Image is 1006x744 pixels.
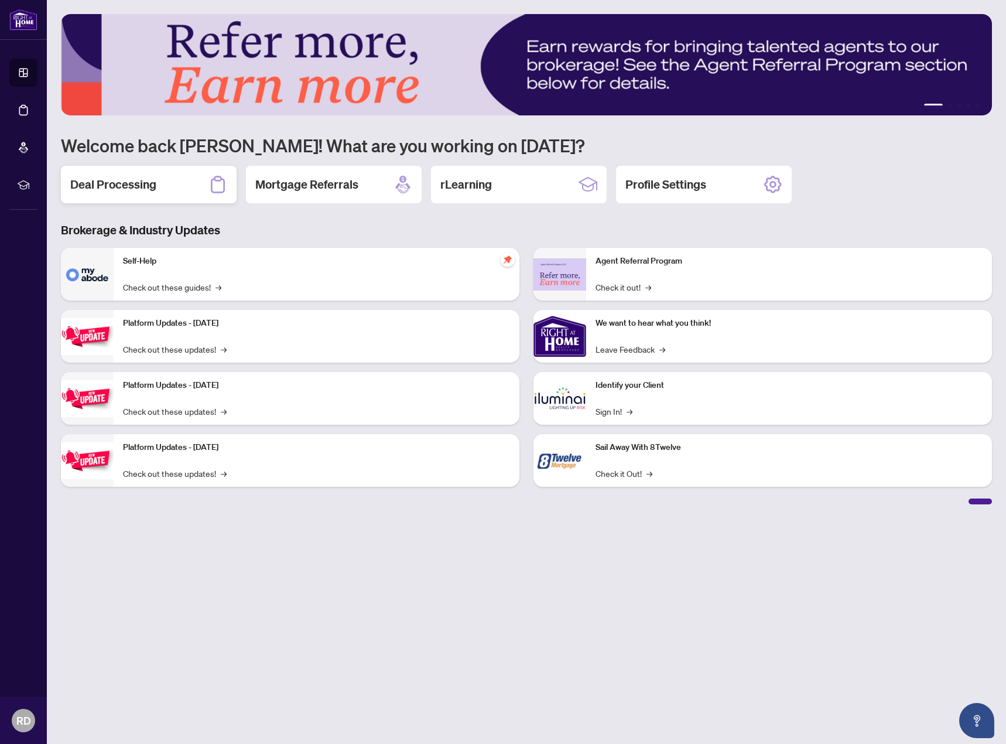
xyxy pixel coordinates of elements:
button: 1 [924,104,943,108]
img: Platform Updates - June 23, 2025 [61,442,114,479]
h2: Mortgage Referrals [255,176,358,193]
a: Check it out!→ [596,281,651,293]
a: Check out these updates!→ [123,405,227,418]
button: 5 [976,104,980,108]
span: → [221,343,227,356]
img: Agent Referral Program [533,258,586,291]
button: Open asap [959,703,994,738]
span: → [645,281,651,293]
span: → [627,405,632,418]
h2: rLearning [440,176,492,193]
button: 4 [966,104,971,108]
p: Platform Updates - [DATE] [123,441,510,454]
img: Platform Updates - July 8, 2025 [61,380,114,417]
img: logo [9,9,37,30]
p: Platform Updates - [DATE] [123,317,510,330]
img: We want to hear what you think! [533,310,586,363]
span: → [659,343,665,356]
p: Identify your Client [596,379,983,392]
a: Sign In!→ [596,405,632,418]
h2: Profile Settings [625,176,706,193]
p: Sail Away With 8Twelve [596,441,983,454]
span: → [215,281,221,293]
span: → [221,467,227,480]
img: Self-Help [61,248,114,301]
h3: Brokerage & Industry Updates [61,222,992,238]
span: pushpin [501,252,515,267]
button: 2 [947,104,952,108]
img: Sail Away With 8Twelve [533,434,586,487]
img: Identify your Client [533,372,586,425]
a: Check out these updates!→ [123,343,227,356]
h2: Deal Processing [70,176,156,193]
a: Check out these guides!→ [123,281,221,293]
a: Leave Feedback→ [596,343,665,356]
p: Platform Updates - [DATE] [123,379,510,392]
h1: Welcome back [PERSON_NAME]! What are you working on [DATE]? [61,134,992,156]
p: Agent Referral Program [596,255,983,268]
img: Platform Updates - July 21, 2025 [61,318,114,355]
span: RD [16,712,31,729]
span: → [646,467,652,480]
p: Self-Help [123,255,510,268]
button: 3 [957,104,961,108]
p: We want to hear what you think! [596,317,983,330]
a: Check out these updates!→ [123,467,227,480]
img: Slide 0 [61,14,992,115]
span: → [221,405,227,418]
a: Check it Out!→ [596,467,652,480]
